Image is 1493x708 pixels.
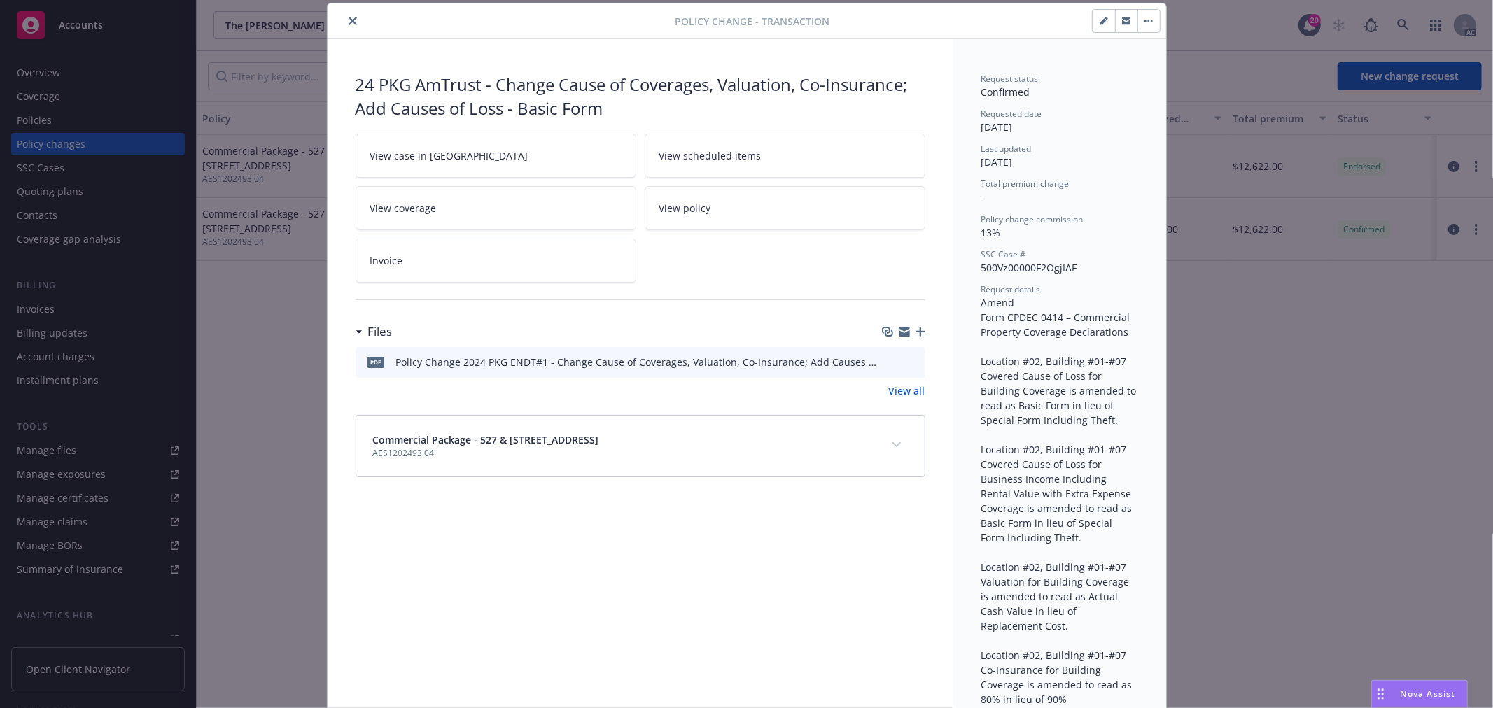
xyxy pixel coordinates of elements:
span: [DATE] [981,120,1013,134]
button: download file [885,355,896,369]
button: Nova Assist [1371,680,1468,708]
span: pdf [367,357,384,367]
button: expand content [885,434,908,456]
span: SSC Case # [981,248,1026,260]
span: [DATE] [981,155,1013,169]
span: Commercial Package - 527 & [STREET_ADDRESS] [373,432,599,447]
a: View policy [645,186,925,230]
div: Drag to move [1372,681,1389,707]
span: Request status [981,73,1039,85]
a: View case in [GEOGRAPHIC_DATA] [356,134,636,178]
h3: Files [368,323,393,341]
span: View scheduled items [659,148,762,163]
a: View coverage [356,186,636,230]
span: Confirmed [981,85,1030,99]
span: 500Vz00000F2OgjIAF [981,261,1077,274]
span: AES1202493 04 [373,447,599,460]
span: Request details [981,283,1041,295]
span: 13% [981,226,1001,239]
button: preview file [907,355,920,369]
div: Policy Change 2024 PKG ENDT#1 - Change Cause of Coverages, Valuation, Co-Insurance; Add Causes of... [396,355,879,369]
span: Nova Assist [1401,688,1456,700]
span: Policy change - Transaction [675,14,829,29]
button: close [344,13,361,29]
a: View all [889,383,925,398]
div: 24 PKG AmTrust - Change Cause of Coverages, Valuation, Co-Insurance; Add Causes of Loss - Basic Form [356,73,925,120]
span: Requested date [981,108,1042,120]
div: Files [356,323,393,341]
span: Invoice [370,253,403,268]
span: View policy [659,201,711,215]
span: View coverage [370,201,437,215]
div: Commercial Package - 527 & [STREET_ADDRESS]AES1202493 04expand content [356,416,925,476]
a: Invoice [356,239,636,283]
span: - [981,191,985,204]
span: Policy change commission [981,213,1084,225]
span: View case in [GEOGRAPHIC_DATA] [370,148,528,163]
span: Last updated [981,143,1032,155]
a: View scheduled items [645,134,925,178]
span: Total premium change [981,178,1070,190]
